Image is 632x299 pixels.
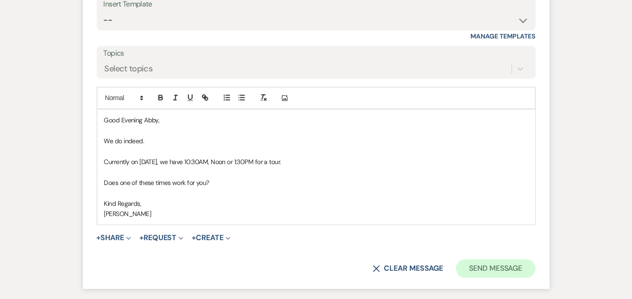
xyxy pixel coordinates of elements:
[104,157,528,167] p: Currently on [DATE], we have 10:30AM, Noon or 1:30PM for a tour.
[104,178,528,188] p: Does one of these times work for you?
[192,234,196,242] span: +
[139,234,144,242] span: +
[104,198,528,209] p: Kind Regards,
[373,265,443,272] button: Clear message
[192,234,230,242] button: Create
[104,209,528,219] p: [PERSON_NAME]
[104,47,529,60] label: Topics
[139,234,183,242] button: Request
[456,259,535,278] button: Send Message
[105,63,153,75] div: Select topics
[97,234,101,242] span: +
[471,32,536,40] a: Manage Templates
[104,115,528,125] p: Good Evening Abby,
[97,234,131,242] button: Share
[104,136,528,146] p: We do indeed.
